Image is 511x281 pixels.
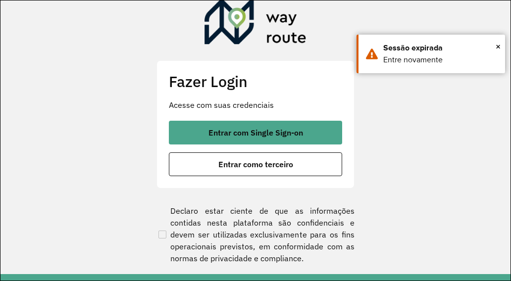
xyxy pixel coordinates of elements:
[156,205,355,264] label: Declaro estar ciente de que as informações contidas nesta plataforma são confidenciais e devem se...
[169,121,342,144] button: button
[218,160,293,168] span: Entrar como terceiro
[383,54,498,66] div: Entre novamente
[169,99,342,111] p: Acesse com suas credenciais
[496,39,501,54] span: ×
[383,42,498,54] div: Sessão expirada
[208,129,303,137] span: Entrar com Single Sign-on
[169,73,342,91] h2: Fazer Login
[496,39,501,54] button: Close
[204,0,307,48] img: Roteirizador AmbevTech
[169,152,342,176] button: button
